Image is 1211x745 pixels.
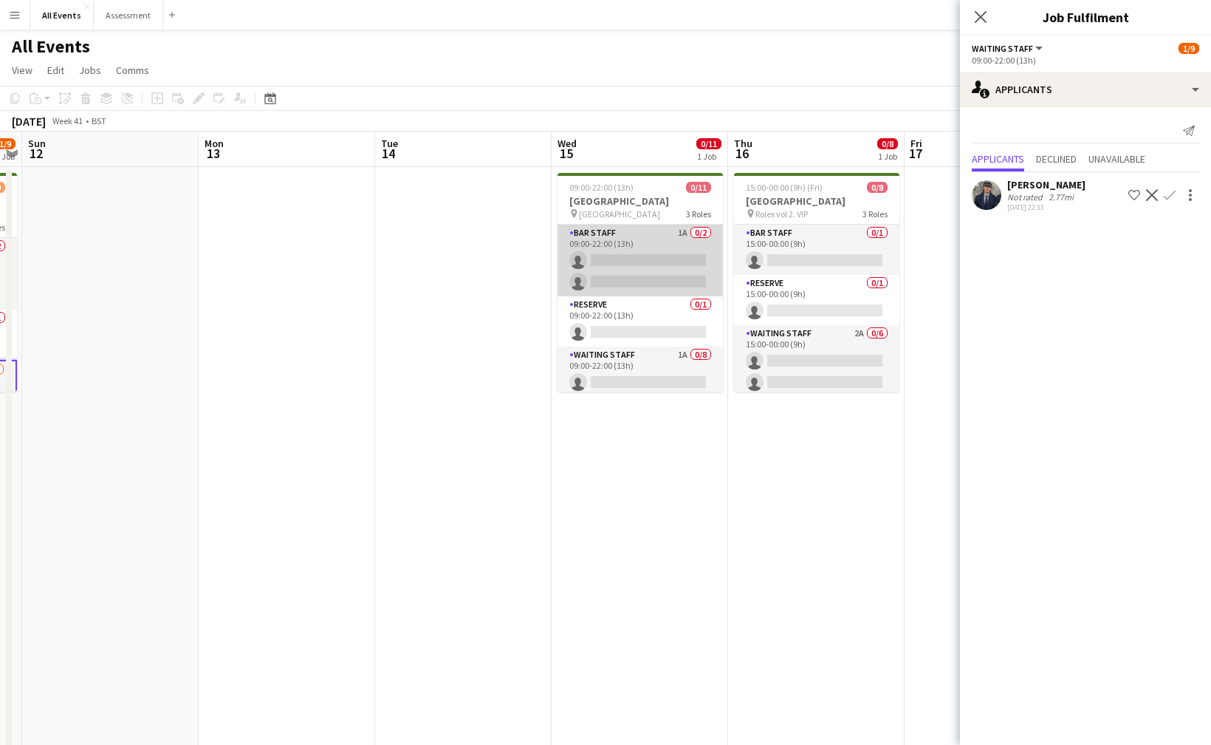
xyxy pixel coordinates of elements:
span: Sun [28,137,46,150]
span: Week 41 [49,115,86,126]
span: 16 [732,145,752,162]
div: Not rated [1007,191,1046,203]
span: Declined [1036,154,1077,164]
span: 3 Roles [686,208,711,220]
button: Waiting Staff [972,43,1045,54]
a: View [6,61,38,80]
span: 09:00-22:00 (13h) [569,182,634,193]
span: [GEOGRAPHIC_DATA] [579,208,660,220]
span: 3 Roles [862,208,888,220]
a: Jobs [73,61,107,80]
span: 12 [26,145,46,162]
span: 13 [202,145,224,162]
span: Unavailable [1088,154,1145,164]
div: 1 Job [878,151,897,162]
h3: [GEOGRAPHIC_DATA] [558,194,723,208]
span: 0/8 [867,182,888,193]
span: Thu [734,137,752,150]
app-card-role: Bar Staff0/115:00-00:00 (9h) [734,225,899,275]
span: 0/11 [696,138,721,149]
h3: Job Fulfilment [960,7,1211,27]
span: 15:00-00:00 (9h) (Fri) [746,182,823,193]
span: 15 [555,145,577,162]
app-job-card: 09:00-22:00 (13h)0/11[GEOGRAPHIC_DATA] [GEOGRAPHIC_DATA]3 RolesBar Staff1A0/209:00-22:00 (13h) Re... [558,173,723,392]
app-card-role: Waiting Staff2A0/615:00-00:00 (9h) [734,325,899,483]
span: 17 [908,145,922,162]
div: BST [92,115,106,126]
button: All Events [30,1,94,30]
a: Edit [41,61,70,80]
span: View [12,64,32,77]
app-job-card: 15:00-00:00 (9h) (Fri)0/8[GEOGRAPHIC_DATA] Rolex vol 2. VIP3 RolesBar Staff0/115:00-00:00 (9h) Re... [734,173,899,392]
button: Assessment [94,1,163,30]
span: 0/11 [686,182,711,193]
span: 14 [379,145,398,162]
div: 09:00-22:00 (13h) [972,55,1199,66]
h1: All Events [12,35,90,58]
span: Jobs [79,64,101,77]
a: Comms [110,61,155,80]
h3: [GEOGRAPHIC_DATA] [734,194,899,208]
span: 0/8 [877,138,898,149]
div: Applicants [960,72,1211,107]
span: Waiting Staff [972,43,1033,54]
div: [DATE] 22:33 [1007,203,1085,212]
div: 2.77mi [1046,191,1077,203]
span: Applicants [972,154,1024,164]
span: Fri [910,137,922,150]
div: [DATE] [12,114,46,129]
span: Mon [205,137,224,150]
div: 1 Job [697,151,721,162]
span: Tue [381,137,398,150]
app-card-role: Reserve0/109:00-22:00 (13h) [558,296,723,347]
span: Comms [116,64,149,77]
app-card-role: Waiting Staff1A0/809:00-22:00 (13h) [558,347,723,547]
app-card-role: Bar Staff1A0/209:00-22:00 (13h) [558,225,723,296]
div: [PERSON_NAME] [1007,178,1085,191]
span: 1/9 [1179,43,1199,54]
span: Rolex vol 2. VIP [755,208,808,220]
span: Edit [47,64,64,77]
app-card-role: Reserve0/115:00-00:00 (9h) [734,275,899,325]
span: Wed [558,137,577,150]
